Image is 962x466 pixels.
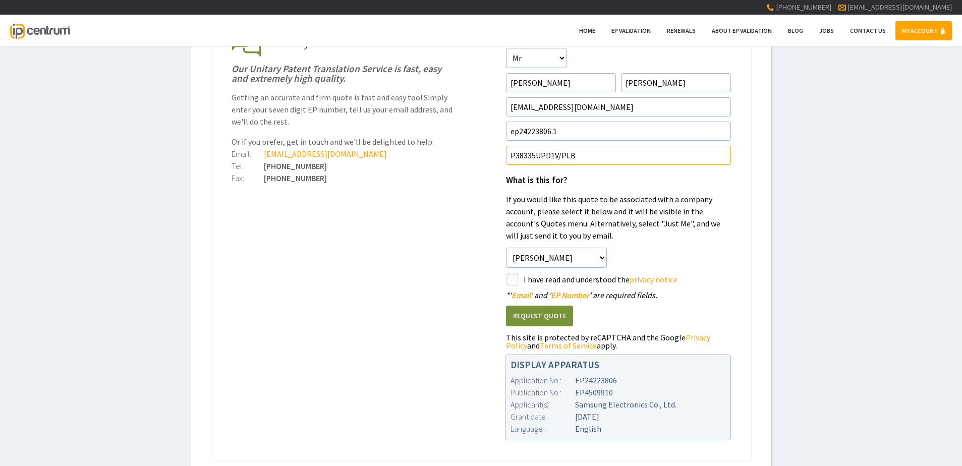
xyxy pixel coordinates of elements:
span: [PHONE_NUMBER] [776,3,831,12]
input: EP Number [506,122,731,141]
input: Email [506,97,731,116]
span: Email [512,290,531,300]
a: [EMAIL_ADDRESS][DOMAIN_NAME] [847,3,952,12]
label: styled-checkbox [506,273,519,286]
p: If you would like this quote to be associated with a company account, please select it below and ... [506,193,731,242]
div: Fax: [232,174,264,182]
a: Terms of Service [540,340,597,351]
div: Publication No : [511,386,575,398]
input: Surname [621,73,731,92]
div: [PHONE_NUMBER] [232,162,457,170]
h1: What is this for? [506,176,731,185]
p: Or if you prefer, get in touch and we'll be delighted to help: [232,136,457,148]
span: Contact Us [850,27,886,34]
div: EP4509910 [511,386,725,398]
span: About EP Validation [712,27,772,34]
span: EP Number [551,290,589,300]
a: MY ACCOUNT [895,21,952,40]
a: privacy notice [630,274,677,284]
p: Getting an accurate and firm quote is fast and easy too! Simply enter your seven digit EP number,... [232,91,457,128]
span: Blog [788,27,803,34]
div: Tel: [232,162,264,170]
label: I have read and understood the [524,273,731,286]
span: EP Validation [611,27,651,34]
h1: DISPLAY APPARATUS [511,360,725,370]
span: Jobs [819,27,834,34]
div: English [511,423,725,435]
div: [PHONE_NUMBER] [232,174,457,182]
a: Blog [781,21,810,40]
a: Privacy Policy [506,332,710,351]
span: Renewals [667,27,696,34]
div: Application No : [511,374,575,386]
div: This site is protected by reCAPTCHA and the Google and apply. [506,333,731,349]
div: Applicant(s) : [511,398,575,411]
button: Request Quote [506,306,573,326]
h1: Our Unitary Patent Translation Service is fast, easy and extremely high quality. [232,64,457,83]
div: Language : [511,423,575,435]
a: Renewals [660,21,702,40]
a: Home [573,21,602,40]
a: Jobs [813,21,840,40]
div: ' ' and ' ' are required fields. [506,291,731,299]
div: Email: [232,150,264,158]
div: Grant date : [511,411,575,423]
input: Your Reference [506,146,731,165]
input: First Name [506,73,616,92]
div: EP24223806 [511,374,725,386]
a: IP Centrum [10,15,70,46]
span: Unitary Patent Translation [268,32,419,50]
a: About EP Validation [705,21,778,40]
span: Home [579,27,595,34]
a: EP Validation [605,21,657,40]
a: Contact Us [843,21,892,40]
div: [DATE] [511,411,725,423]
a: [EMAIL_ADDRESS][DOMAIN_NAME] [264,149,387,159]
div: Samsung Electronics Co., Ltd. [511,398,725,411]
